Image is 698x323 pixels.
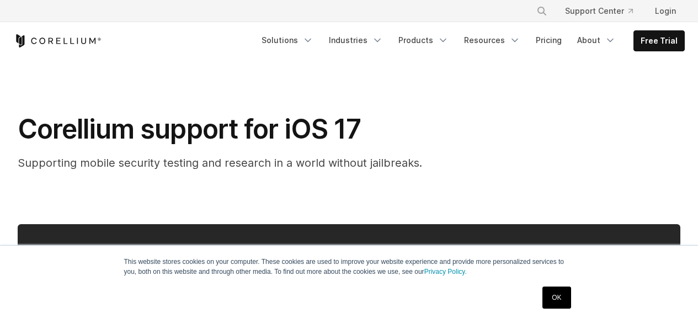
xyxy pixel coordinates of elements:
a: Resources [457,30,527,50]
a: OK [542,287,571,309]
span: Corellium support for iOS 17 [18,113,361,145]
a: Industries [322,30,390,50]
span: Supporting mobile security testing and research in a world without jailbreaks. [18,156,422,170]
div: Navigation Menu [523,1,685,21]
a: Free Trial [634,31,684,51]
a: Products [392,30,455,50]
a: Corellium Home [14,34,102,47]
a: About [571,30,622,50]
button: Search [532,1,552,21]
a: Pricing [529,30,568,50]
a: Login [646,1,685,21]
a: Solutions [255,30,320,50]
div: Navigation Menu [255,30,685,51]
a: Support Center [556,1,642,21]
a: Privacy Policy. [424,268,467,276]
p: This website stores cookies on your computer. These cookies are used to improve your website expe... [124,257,574,277]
